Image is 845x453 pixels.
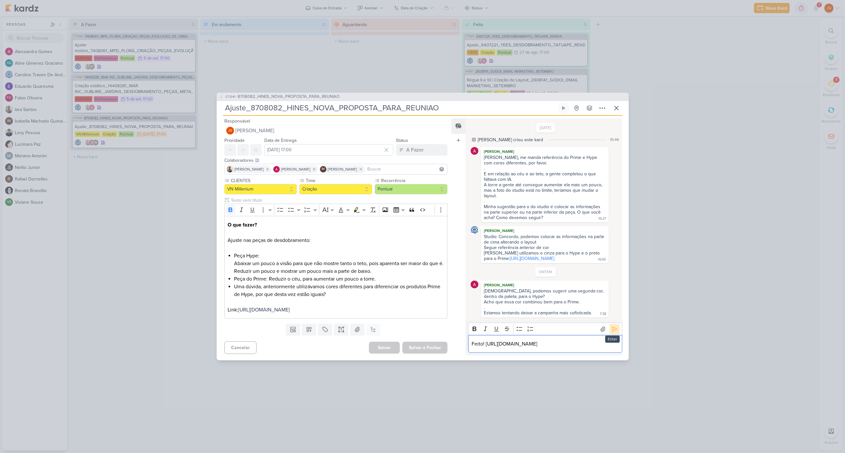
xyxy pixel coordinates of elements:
[605,336,620,343] div: Enter
[468,323,622,335] div: Editor toolbar
[234,252,444,275] li: Peça Hype: Abaixar um pouco a visão para que não mostre tanto o teto, pois aparenta ser maior do ...
[484,305,606,310] div: .
[224,138,245,143] label: Prioridade
[273,166,280,172] img: Alessandra Gomes
[224,94,236,99] span: CT1341
[224,157,448,164] div: Colaboradores
[471,147,478,155] img: Alessandra Gomes
[328,166,357,172] span: [PERSON_NAME]
[224,118,250,124] label: Responsável
[234,166,264,172] span: [PERSON_NAME]
[224,204,448,216] div: Editor toolbar
[228,222,257,228] strong: O que fazer?
[228,221,444,252] p: Ajuste nas peças de desdobramento:
[484,310,592,316] div: Estamos tentando deixar a campanha mais sofisticada.
[396,138,408,143] label: Status
[471,226,478,234] img: Caroline Traven De Andrade
[482,227,607,234] div: [PERSON_NAME]
[598,257,606,262] div: 16:40
[482,282,607,288] div: [PERSON_NAME]
[510,256,554,261] a: [URL][DOMAIN_NAME]
[484,299,606,305] div: Acho que essa cor combinou bem para o Prime.
[484,166,606,171] div: .
[484,171,606,182] div: E em relação ao céu e ao teto, a gente completou o que faltava com IA.
[484,250,601,261] div: [PERSON_NAME] utilizamos o cinza para o Hype e o preto para o Prime:
[264,144,394,156] input: Select a date
[219,94,340,100] button: CT1341 8708082_HINES_NOVA_PROPOSTA_PARA_REUNIAO
[234,283,444,298] li: Uma dúvida, anteriormente utilizávamos cores diferentes para diferenciar os produtos Prime de Hyp...
[224,184,297,194] button: VN Millenium
[238,94,340,100] span: 8708082_HINES_NOVA_PROPOSTA_PARA_REUNIAO
[299,184,372,194] button: Criação
[223,102,557,114] input: Kard Sem Título
[230,197,448,204] input: Texto sem título
[281,166,310,172] span: [PERSON_NAME]
[366,165,446,173] input: Buscar
[234,275,444,283] li: Peça do Prime: Reduzir o céu, para aumentar um pouco a torre.
[482,148,607,155] div: [PERSON_NAME]
[227,166,233,172] img: Iara Santos
[406,146,424,154] div: A Fazer
[322,168,325,171] p: IM
[230,177,297,184] label: CLIENTES
[468,335,622,353] div: Editor editing area: main
[396,144,447,156] button: A Fazer
[484,155,606,166] div: [PERSON_NAME], me manda referência do Prime e Hype com cores diferentes, por favor.
[305,177,372,184] label: Time
[224,216,448,319] div: Editor editing area: main
[226,127,234,134] div: Joney Viana
[320,166,326,172] div: Isabella Machado Guimarães
[610,137,619,143] div: 15:46
[484,234,606,245] div: Studio: Concordo, podemos colocar as informações na parte de cima alterando o layout
[235,127,274,134] span: [PERSON_NAME]
[228,306,444,314] p: Link:
[484,182,606,199] div: A torre a gente até consegue aumentar ela mais um pouco, mas a foto do studio está no limite, ter...
[484,204,602,220] div: Minha sugestão para o do studio é colocar as informações na parte superior ou na parte inferior d...
[238,307,290,313] a: [URL][DOMAIN_NAME]
[380,177,447,184] label: Recorrência
[484,245,606,250] div: Segue referência anterior de cor
[472,340,619,348] p: Feito! [URL][DOMAIN_NAME]
[375,184,447,194] button: Pontual
[224,125,448,136] button: JV [PERSON_NAME]
[224,341,257,354] button: Cancelar
[484,288,606,299] div: [DEMOGRAPHIC_DATA], podemos sugerir uma segunda cor, dentro da paleta, para o Hype?
[598,216,606,221] div: 16:27
[228,129,232,133] p: JV
[264,138,296,143] label: Data de Entrega
[561,106,566,111] div: Ligar relógio
[600,311,606,317] div: 7:38
[484,199,606,204] div: .
[471,281,478,288] img: Alessandra Gomes
[478,136,543,143] div: [PERSON_NAME] criou este kard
